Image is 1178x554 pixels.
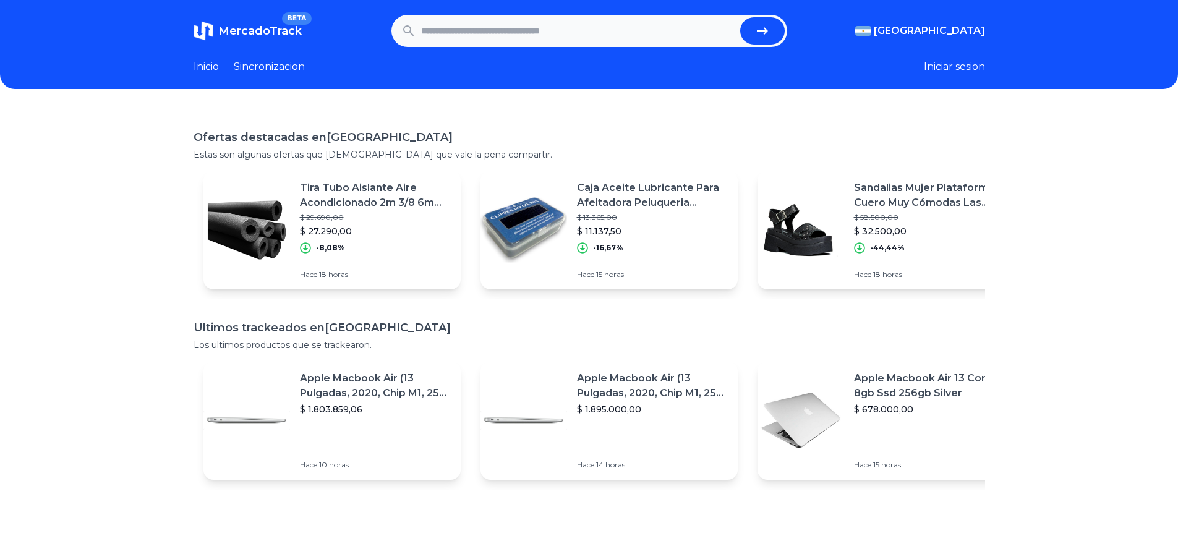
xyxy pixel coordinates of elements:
p: -16,67% [593,243,623,253]
img: Featured image [203,187,290,273]
img: Featured image [758,377,844,464]
p: Hace 18 horas [854,270,1005,279]
img: Featured image [480,187,567,273]
a: Inicio [194,59,219,74]
p: $ 29.690,00 [300,213,451,223]
a: MercadoTrackBETA [194,21,302,41]
img: Argentina [855,26,871,36]
p: $ 13.365,00 [577,213,728,223]
span: MercadoTrack [218,24,302,38]
img: MercadoTrack [194,21,213,41]
p: Sandalias Mujer Plataforma Cuero Muy Cómodas Las Brujitas [854,181,1005,210]
p: Apple Macbook Air (13 Pulgadas, 2020, Chip M1, 256 Gb De Ssd, 8 Gb De Ram) - Plata [300,371,451,401]
p: Hace 10 horas [300,460,451,470]
p: -44,44% [870,243,905,253]
a: Sincronizacion [234,59,305,74]
a: Featured imageCaja Aceite Lubricante Para Afeitadora Peluqueria Barberia$ 13.365,00$ 11.137,50-16... [480,171,738,289]
p: $ 11.137,50 [577,225,728,237]
p: Hace 18 horas [300,270,451,279]
p: Hace 15 horas [577,270,728,279]
a: Featured imageApple Macbook Air (13 Pulgadas, 2020, Chip M1, 256 Gb De Ssd, 8 Gb De Ram) - Plata$... [480,361,738,480]
p: Apple Macbook Air (13 Pulgadas, 2020, Chip M1, 256 Gb De Ssd, 8 Gb De Ram) - Plata [577,371,728,401]
button: Iniciar sesion [924,59,985,74]
p: $ 27.290,00 [300,225,451,237]
p: Tira Tubo Aislante Aire Acondicionado 2m 3/8 6mm X 20 Unid [300,181,451,210]
p: $ 32.500,00 [854,225,1005,237]
img: Featured image [203,377,290,464]
p: Apple Macbook Air 13 Core I5 8gb Ssd 256gb Silver [854,371,1005,401]
a: Featured imageTira Tubo Aislante Aire Acondicionado 2m 3/8 6mm X 20 Unid$ 29.690,00$ 27.290,00-8,... [203,171,461,289]
h1: Ofertas destacadas en [GEOGRAPHIC_DATA] [194,129,985,146]
p: Caja Aceite Lubricante Para Afeitadora Peluqueria Barberia [577,181,728,210]
a: Featured imageApple Macbook Air 13 Core I5 8gb Ssd 256gb Silver$ 678.000,00Hace 15 horas [758,361,1015,480]
p: Los ultimos productos que se trackearon. [194,339,985,351]
p: $ 58.500,00 [854,213,1005,223]
p: Estas son algunas ofertas que [DEMOGRAPHIC_DATA] que vale la pena compartir. [194,148,985,161]
p: $ 1.803.859,06 [300,403,451,415]
span: BETA [282,12,311,25]
a: Featured imageSandalias Mujer Plataforma Cuero Muy Cómodas Las Brujitas$ 58.500,00$ 32.500,00-44,... [758,171,1015,289]
p: Hace 14 horas [577,460,728,470]
img: Featured image [758,187,844,273]
button: [GEOGRAPHIC_DATA] [855,23,985,38]
img: Featured image [480,377,567,464]
span: [GEOGRAPHIC_DATA] [874,23,985,38]
a: Featured imageApple Macbook Air (13 Pulgadas, 2020, Chip M1, 256 Gb De Ssd, 8 Gb De Ram) - Plata$... [203,361,461,480]
p: -8,08% [316,243,345,253]
h1: Ultimos trackeados en [GEOGRAPHIC_DATA] [194,319,985,336]
p: $ 1.895.000,00 [577,403,728,415]
p: Hace 15 horas [854,460,1005,470]
p: $ 678.000,00 [854,403,1005,415]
